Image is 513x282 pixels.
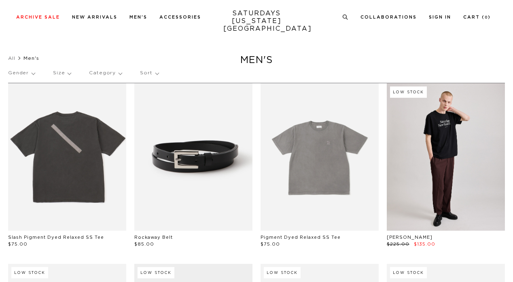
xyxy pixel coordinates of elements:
span: $135.00 [414,242,435,246]
a: Pigment Dyed Relaxed SS Tee [261,235,341,240]
div: Low Stock [390,267,427,278]
p: Size [53,64,71,82]
span: $225.00 [387,242,409,246]
a: [PERSON_NAME] [387,235,432,240]
p: Sort [140,64,158,82]
small: 0 [485,16,488,19]
a: Slash Pigment Dyed Relaxed SS Tee [8,235,104,240]
div: Low Stock [11,267,48,278]
a: Collaborations [360,15,417,19]
span: Men's [23,56,39,61]
a: Sign In [429,15,451,19]
a: Accessories [159,15,201,19]
span: $85.00 [134,242,154,246]
a: SATURDAYS[US_STATE][GEOGRAPHIC_DATA] [223,10,290,33]
p: Category [89,64,122,82]
a: New Arrivals [72,15,117,19]
a: Men's [129,15,147,19]
p: Gender [8,64,35,82]
span: $75.00 [261,242,280,246]
span: $75.00 [8,242,28,246]
div: Low Stock [390,86,427,98]
a: Cart (0) [463,15,491,19]
a: Archive Sale [16,15,60,19]
a: Rockaway Belt [134,235,173,240]
div: Low Stock [264,267,301,278]
a: All [8,56,15,61]
div: Low Stock [138,267,174,278]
